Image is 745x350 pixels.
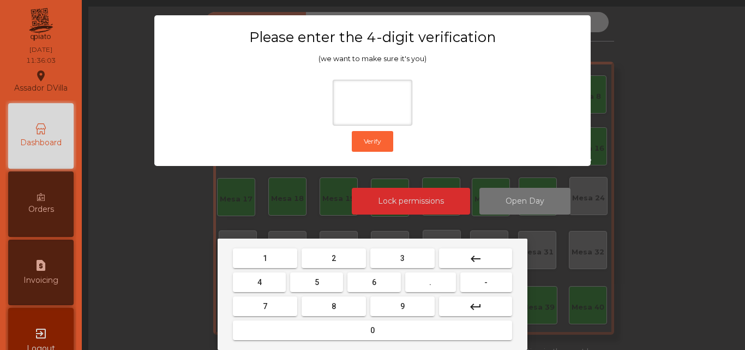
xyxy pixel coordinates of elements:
span: . [429,278,431,287]
span: (we want to make sure it's you) [319,55,426,63]
span: - [484,278,488,287]
span: 9 [400,302,405,311]
mat-icon: keyboard_return [469,300,482,313]
mat-icon: keyboard_backspace [469,252,482,265]
span: 0 [370,326,375,335]
span: 6 [372,278,376,287]
span: 5 [315,278,319,287]
button: Verify [352,131,393,152]
h3: Please enter the 4-digit verification [176,28,569,46]
span: 8 [332,302,336,311]
span: 3 [400,254,405,263]
span: 4 [257,278,262,287]
span: 7 [263,302,267,311]
span: 2 [332,254,336,263]
span: 1 [263,254,267,263]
